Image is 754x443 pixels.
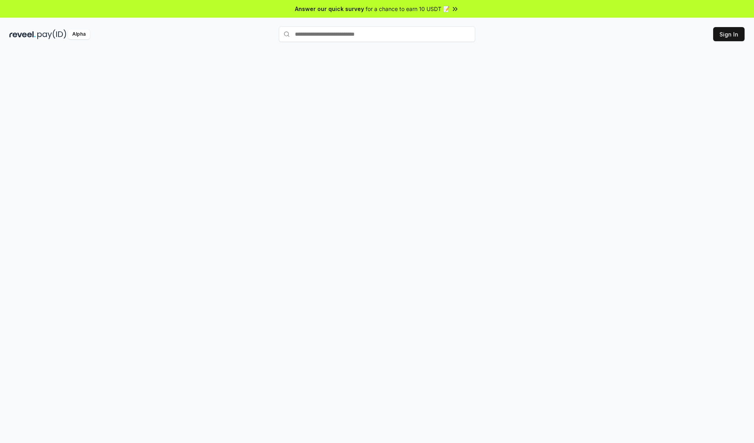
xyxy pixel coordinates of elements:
img: reveel_dark [9,29,36,39]
span: for a chance to earn 10 USDT 📝 [366,5,450,13]
span: Answer our quick survey [295,5,364,13]
img: pay_id [37,29,66,39]
div: Alpha [68,29,90,39]
button: Sign In [713,27,745,41]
